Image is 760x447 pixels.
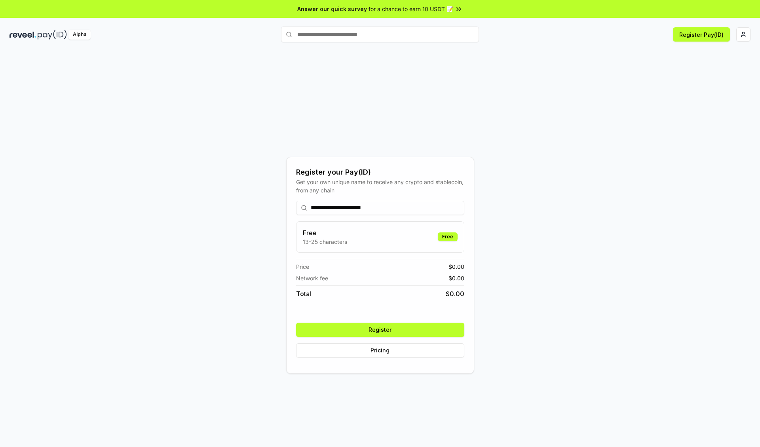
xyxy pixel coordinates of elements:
[9,30,36,40] img: reveel_dark
[448,262,464,271] span: $ 0.00
[296,274,328,282] span: Network fee
[296,343,464,358] button: Pricing
[296,178,464,194] div: Get your own unique name to receive any crypto and stablecoin, from any chain
[68,30,91,40] div: Alpha
[296,289,311,299] span: Total
[438,232,458,241] div: Free
[296,167,464,178] div: Register your Pay(ID)
[303,238,347,246] p: 13-25 characters
[369,5,453,13] span: for a chance to earn 10 USDT 📝
[297,5,367,13] span: Answer our quick survey
[446,289,464,299] span: $ 0.00
[296,262,309,271] span: Price
[296,323,464,337] button: Register
[303,228,347,238] h3: Free
[673,27,730,42] button: Register Pay(ID)
[448,274,464,282] span: $ 0.00
[38,30,67,40] img: pay_id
